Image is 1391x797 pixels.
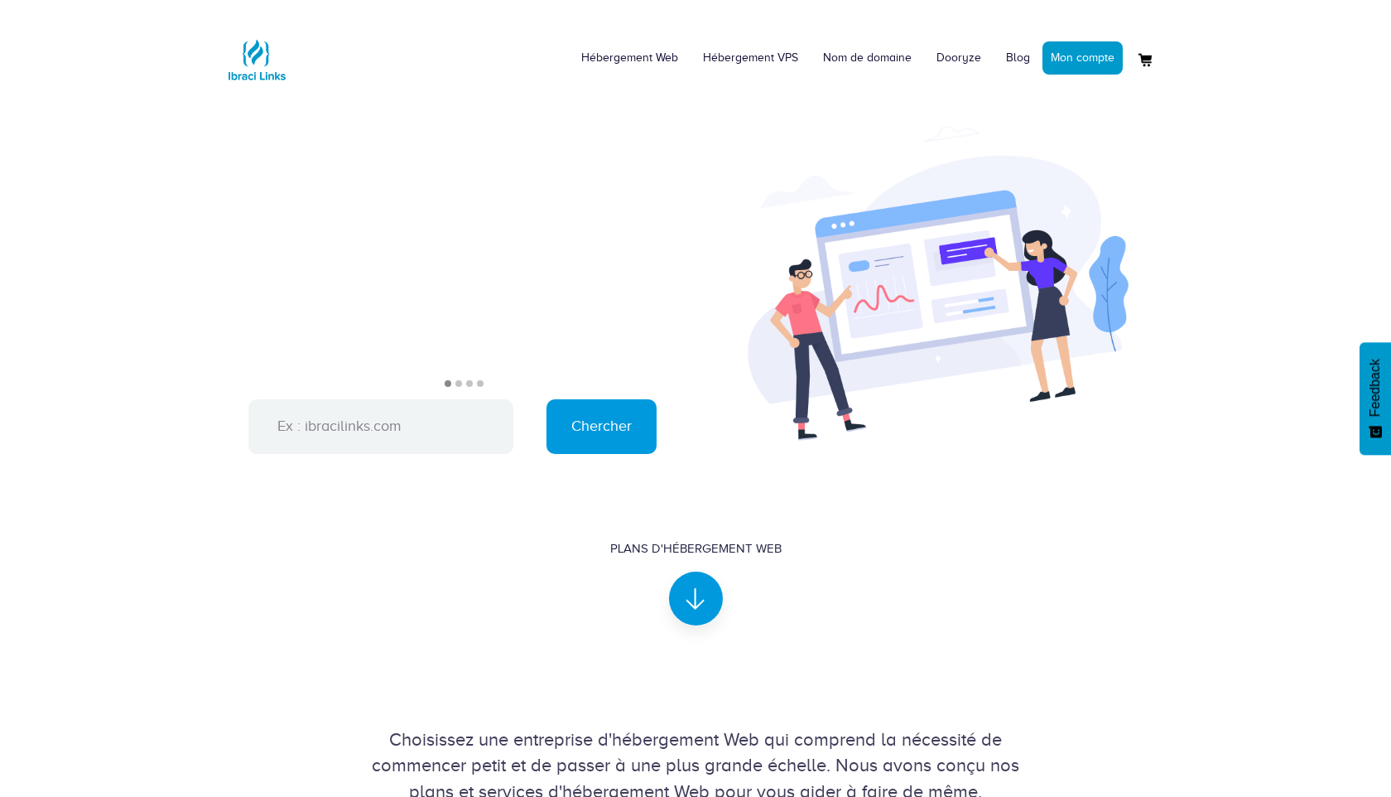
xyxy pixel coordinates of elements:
[546,399,657,454] input: Chercher
[224,27,290,93] img: Logo Ibraci Links
[610,540,782,611] a: Plans d'hébergement Web
[924,33,994,83] a: Dooryze
[1368,359,1383,417] span: Feedback
[248,399,513,454] input: Ex : ibracilinks.com
[224,12,290,93] a: Logo Ibraci Links
[1042,41,1123,75] a: Mon compte
[994,33,1042,83] a: Blog
[610,540,782,558] div: Plans d'hébergement Web
[569,33,691,83] a: Hébergement Web
[1360,342,1391,455] button: Feedback - Afficher l’enquête
[691,33,811,83] a: Hébergement VPS
[811,33,924,83] a: Nom de domaine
